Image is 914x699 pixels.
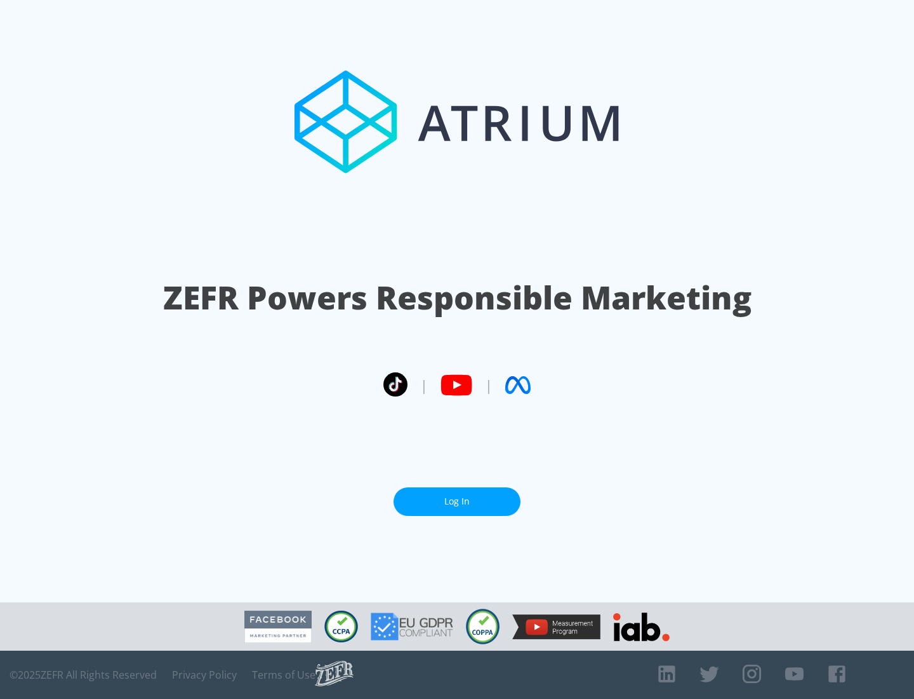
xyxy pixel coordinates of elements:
img: COPPA Compliant [466,609,500,644]
img: YouTube Measurement Program [512,614,600,639]
span: | [485,376,493,395]
img: Facebook Marketing Partner [244,611,312,643]
span: | [420,376,428,395]
img: GDPR Compliant [371,613,453,641]
img: IAB [613,613,670,641]
a: Log In [394,487,520,516]
a: Privacy Policy [172,668,237,681]
img: CCPA Compliant [324,611,358,642]
a: Terms of Use [252,668,315,681]
span: © 2025 ZEFR All Rights Reserved [10,668,157,681]
h1: ZEFR Powers Responsible Marketing [163,276,752,320]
